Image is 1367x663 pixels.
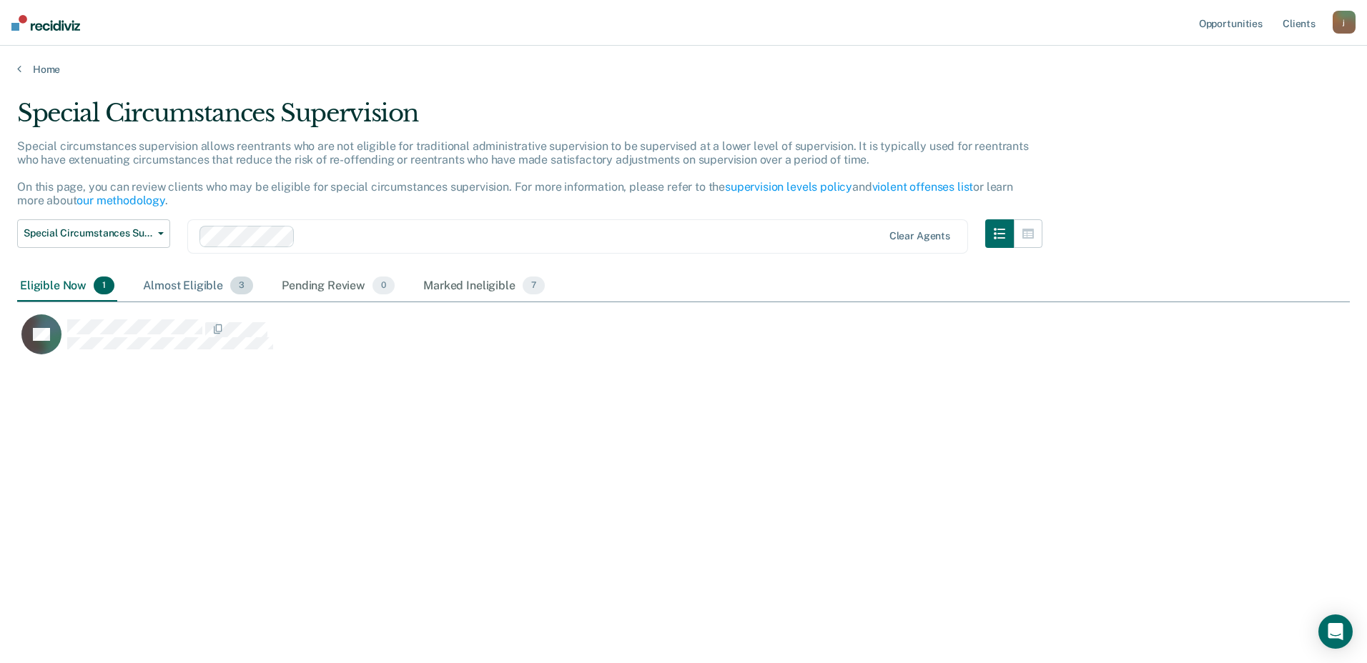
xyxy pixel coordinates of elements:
button: j [1333,11,1356,34]
div: Special Circumstances Supervision [17,99,1042,139]
div: CaseloadOpportunityCell-965HU [17,314,1183,371]
a: supervision levels policy [725,180,852,194]
div: Pending Review0 [279,271,398,302]
span: 0 [372,276,395,295]
button: Special Circumstances Supervision [17,219,170,248]
img: Recidiviz [11,15,80,31]
div: Eligible Now1 [17,271,117,302]
div: Marked Ineligible7 [420,271,548,302]
span: 1 [94,276,114,295]
a: violent offenses list [872,180,974,194]
a: our methodology [77,194,165,207]
div: Almost Eligible3 [140,271,256,302]
div: Open Intercom Messenger [1318,614,1353,649]
span: 3 [230,276,253,295]
div: Clear agents [889,230,950,242]
span: Special Circumstances Supervision [24,227,152,239]
a: Home [17,63,1350,76]
p: Special circumstances supervision allows reentrants who are not eligible for traditional administ... [17,139,1029,208]
span: 7 [523,276,545,295]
